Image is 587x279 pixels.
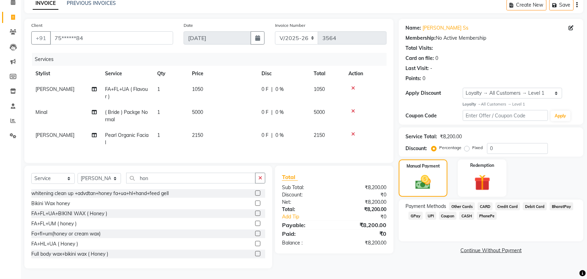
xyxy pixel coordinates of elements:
[496,202,521,210] span: Credit Card
[262,109,268,116] span: 0 F
[409,212,423,220] span: GPay
[406,55,434,62] div: Card on file:
[463,102,481,107] strong: Loyalty →
[277,239,335,247] div: Balance :
[426,212,436,220] span: UPI
[406,45,433,52] div: Total Visits:
[344,66,387,82] th: Action
[277,191,335,199] div: Discount:
[334,206,392,213] div: ₹8,200.00
[35,109,47,115] span: Minal
[31,250,108,258] div: Full body wax+bikini wax ( Honey )
[406,34,577,42] div: No Active Membership
[192,132,203,138] span: 2150
[32,53,392,66] div: Services
[334,230,392,238] div: ₹0
[334,199,392,206] div: ₹8,200.00
[411,173,436,191] img: _cash.svg
[406,75,421,82] div: Points:
[275,22,305,29] label: Invoice Number
[50,31,173,45] input: Search by Name/Mobile/Email/Code
[271,86,273,93] span: |
[550,202,573,210] span: BharatPay
[344,213,392,220] div: ₹0
[423,75,426,82] div: 0
[271,109,273,116] span: |
[257,66,309,82] th: Disc
[463,101,577,107] div: All Customers → Level 1
[277,213,344,220] a: Add Tip
[436,55,439,62] div: 0
[406,24,421,32] div: Name:
[477,212,497,220] span: PhonePe
[406,133,437,140] div: Service Total:
[406,203,447,210] span: Payment Methods
[406,65,429,72] div: Last Visit:
[153,66,188,82] th: Qty
[334,184,392,191] div: ₹8,200.00
[440,145,462,151] label: Percentage
[192,109,203,115] span: 5000
[277,230,335,238] div: Paid:
[277,206,335,213] div: Total:
[469,173,496,193] img: _gift.svg
[439,212,457,220] span: Coupon
[277,221,335,229] div: Payable:
[478,202,493,210] span: CARD
[31,22,42,29] label: Client
[31,31,51,45] button: +91
[105,132,148,146] span: Pearl Organic Facial
[314,86,325,92] span: 1050
[406,34,436,42] div: Membership:
[277,199,335,206] div: Net:
[188,66,257,82] th: Price
[309,66,344,82] th: Total
[406,145,427,152] div: Discount:
[31,240,78,248] div: FA+HL+UA ( Honey )
[406,112,463,119] div: Coupon Code
[459,212,474,220] span: CASH
[334,221,392,229] div: ₹8,200.00
[35,86,74,92] span: [PERSON_NAME]
[262,86,268,93] span: 0 F
[407,163,440,169] label: Manual Payment
[523,202,547,210] span: Debit Card
[157,86,160,92] span: 1
[157,132,160,138] span: 1
[463,110,548,121] input: Enter Offer / Coupon Code
[551,111,571,121] button: Apply
[334,239,392,247] div: ₹8,200.00
[192,86,203,92] span: 1050
[440,133,462,140] div: ₹8,200.00
[35,132,74,138] span: [PERSON_NAME]
[275,86,284,93] span: 0 %
[126,173,256,184] input: Search or Scan
[31,66,101,82] th: Stylist
[262,132,268,139] span: 0 F
[31,220,77,227] div: FA+FL+UM ( honey )
[31,200,70,207] div: Bikini Wax honey
[101,66,153,82] th: Service
[31,230,100,238] div: Fa+fl+um(honey or cream wax)
[423,24,469,32] a: [PERSON_NAME] Ss
[314,109,325,115] span: 5000
[105,109,148,123] span: ( Bride ) Packge Normal
[314,132,325,138] span: 2150
[31,190,169,197] div: whitening clean up +advdtan+honey fa+ua+hl+hand+feed gell
[157,109,160,115] span: 1
[473,145,483,151] label: Fixed
[275,109,284,116] span: 0 %
[275,132,284,139] span: 0 %
[31,210,107,217] div: FA+FL+UA+BIKINI WAX ( Honey )
[271,132,273,139] span: |
[334,191,392,199] div: ₹0
[449,202,475,210] span: Other Cards
[282,173,298,181] span: Total
[406,90,463,97] div: Apply Discount
[400,247,582,254] a: Continue Without Payment
[105,86,148,100] span: FA+FL+UA ( Flavour )
[277,184,335,191] div: Sub Total:
[431,65,433,72] div: -
[471,162,494,169] label: Redemption
[184,22,193,29] label: Date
